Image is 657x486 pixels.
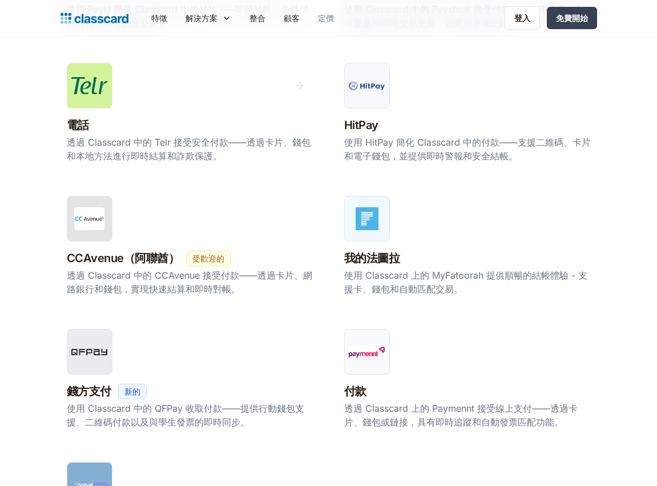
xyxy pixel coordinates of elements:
[318,13,334,23] font: 定價
[176,5,240,31] div: 解決方案
[338,57,597,171] a: HitPayHitPay使用 HitPay 簡化 Classcard 中的付款——支援二維碼、卡片和電子錢包，並提供即時警報和安全結帳。
[356,207,378,230] img: 我的法圖拉
[67,136,311,162] font: 透過 Classcard 中的 Telr 接受安全付款——透過卡片、錢包和本地方法進行即時結算和詐欺保護。
[338,323,597,437] a: 付款付款透過 Classcard 上的 Paymennt 接受線上支付——透過卡片、錢包或鏈接，具有即時追蹤和自動發票匹配功能。
[67,251,180,265] font: CCAvenue（阿聯酋）
[67,118,89,132] font: 電話
[309,5,343,31] a: 定價
[71,77,108,94] img: 電話
[67,270,312,295] font: 透過 Classcard 中的 CCAvenue 接受付款——透過卡片、網路銀行和錢包，實現快速結算和即時對帳。
[74,207,104,230] img: CCAvenue（阿聯酋）
[344,403,578,428] font: 透過 Classcard 上的 Paymennt 接受線上支付——透過卡片、錢包或鏈接，具有即時追蹤和自動發票匹配功能。
[71,349,108,356] img: 錢方支付
[186,13,217,23] font: 解決方案
[349,347,385,358] img: 付款
[61,190,320,304] a: CCAvenue（阿聯酋）CCAvenue（阿聯酋）受歡迎的透過 Classcard 中的 CCAvenue 接受付款——透過卡片、網路銀行和錢包，實現快速結算和即時對帳。
[338,190,597,304] a: 我的法圖拉我的法圖拉使用 Classcard 上的 MyFatoorah 提供順暢的結帳體驗 - 支援卡、錢包和自動匹配交易。
[249,13,265,23] font: 整合
[240,5,275,31] a: 整合
[284,13,300,23] font: 顧客
[556,13,588,23] font: 免費開始
[344,118,378,132] font: HitPay
[67,403,304,428] font: 使用 Classcard 中的 QFPay 收取付款——提供行動錢包支援、二維碼付款以及與學生發票的即時同步。
[124,387,140,396] font: 新的
[61,57,320,171] a: 電話電話透過 Classcard 中的 Telr 接受安全付款——透過卡片、錢包和本地方法進行即時結算和詐欺保護。
[505,6,540,30] a: 登入
[344,251,400,265] font: 我的法圖拉
[192,254,224,263] font: 受歡迎的
[349,82,385,91] img: HitPay
[344,270,587,295] font: 使用 Classcard 上的 MyFatoorah 提供順暢的結帳體驗 - 支援卡、錢包和自動匹配交易。
[275,5,309,31] a: 顧客
[514,13,530,23] font: 登入
[151,13,167,23] font: 特徵
[61,10,128,26] a: 家
[344,384,366,398] font: 付款
[61,323,320,437] a: 錢方支付錢方支付新的使用 Classcard 中的 QFPay 收取付款——提供行動錢包支援、二維碼付款以及與學生發票的即時同步。
[142,5,176,31] a: 特徵
[67,384,111,398] font: 錢方支付
[344,136,591,162] font: 使用 HitPay 簡化 Classcard 中的付款——支援二維碼、卡片和電子錢包，並提供即時警報和安全結帳。
[547,7,597,29] a: 免費開始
